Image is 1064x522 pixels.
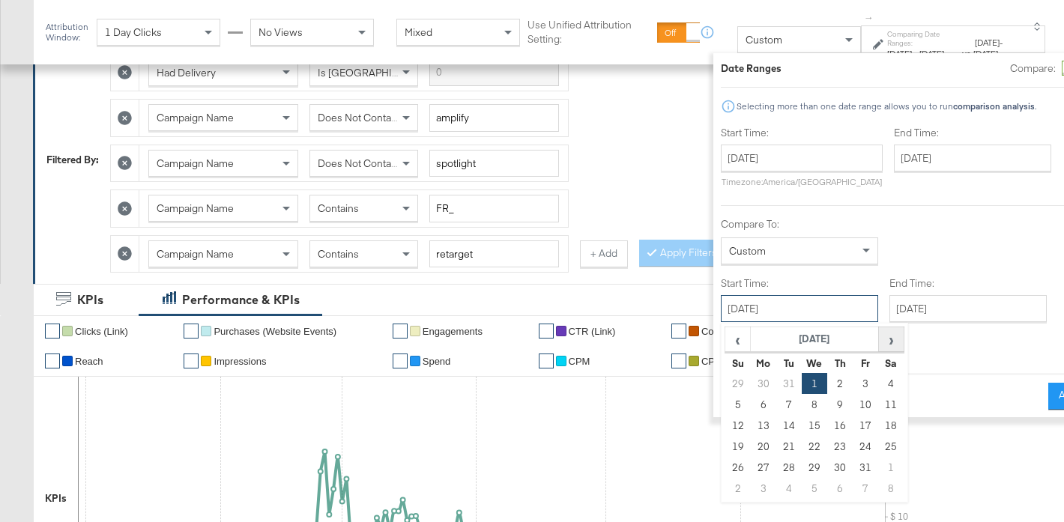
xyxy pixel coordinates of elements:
td: 25 [878,436,904,457]
span: Campaign Name [157,201,234,215]
div: Performance & KPIs [182,291,300,309]
span: Clicks (Link) [75,326,128,337]
td: 4 [878,373,904,394]
button: + Add [580,240,628,267]
a: ✔ [671,353,686,368]
div: Filtered By: [46,153,99,167]
th: Mo [751,352,776,373]
span: Campaign Name [157,247,234,261]
span: Does Not Contain [318,157,399,170]
td: 14 [776,415,802,436]
td: 17 [853,415,878,436]
td: 11 [878,394,904,415]
a: ✔ [45,353,60,368]
span: [DATE] [975,37,1000,48]
span: Purchases (Website Events) [214,326,336,337]
th: We [802,352,827,373]
td: 20 [751,436,776,457]
td: 6 [827,478,853,499]
p: Timezone: America/[GEOGRAPHIC_DATA] [721,176,883,187]
span: No Views [259,25,303,39]
td: 5 [802,478,827,499]
th: Th [827,352,853,373]
label: Compare: [1010,61,1056,76]
td: 1 [802,373,827,394]
a: ✔ [45,324,60,339]
td: 28 [776,457,802,478]
td: 3 [853,373,878,394]
td: 29 [802,457,827,478]
th: Tu [776,352,802,373]
input: Enter a search term [429,104,559,132]
span: Conversion Rate [701,326,774,337]
a: ✔ [184,324,199,339]
td: 12 [725,415,751,436]
td: 21 [776,436,802,457]
td: 23 [827,436,853,457]
label: Start Time: [721,276,878,291]
td: 16 [827,415,853,436]
td: 27 [751,457,776,478]
span: [DATE] [887,48,912,59]
span: Does Not Contain [318,111,399,124]
th: Fr [853,352,878,373]
div: Attribution Window: [45,22,89,43]
td: 26 [725,457,751,478]
span: 1 Day Clicks [105,25,162,39]
span: [DATE] [919,48,944,59]
td: 4 [776,478,802,499]
span: CPC (Link) [701,356,749,367]
span: CTR (Link) [569,326,616,337]
td: 8 [878,478,904,499]
th: [DATE] [751,327,879,352]
span: Contains [318,247,359,261]
a: ✔ [539,324,554,339]
span: Is [GEOGRAPHIC_DATA] [318,66,432,79]
td: 6 [751,394,776,415]
a: ✔ [671,324,686,339]
span: Custom [729,244,766,258]
div: - [887,48,959,60]
td: 8 [802,394,827,415]
a: ✔ [393,353,408,368]
label: End Time: [889,276,1053,291]
a: ✔ [184,353,199,368]
td: 3 [751,478,776,499]
div: - [973,37,1022,60]
td: 31 [853,457,878,478]
div: KPIs [77,291,103,309]
td: 18 [878,415,904,436]
span: Custom [746,33,782,46]
a: ✔ [539,353,554,368]
td: 29 [725,373,751,394]
th: Su [725,352,751,373]
span: ‹ [726,328,749,350]
input: Enter a search term [429,195,559,222]
span: Reach [75,356,103,367]
th: Sa [878,352,904,373]
td: 7 [776,394,802,415]
div: Date Ranges [721,61,782,76]
td: 30 [751,373,776,394]
span: Mixed [405,25,432,39]
span: Campaign Name [157,111,234,124]
span: Contains [318,201,359,215]
td: 7 [853,478,878,499]
label: Start Time: [721,126,883,140]
td: 5 [725,394,751,415]
span: Had Delivery [157,66,216,79]
input: Enter a search term [429,240,559,268]
span: Impressions [214,356,266,367]
td: 24 [853,436,878,457]
td: 9 [827,394,853,415]
label: End Time: [894,126,1057,140]
td: 19 [725,436,751,457]
td: 13 [751,415,776,436]
div: KPIs [45,491,67,506]
span: › [880,328,903,350]
strong: vs [960,48,973,59]
span: Campaign Name [157,157,234,170]
td: 31 [776,373,802,394]
input: Enter a search term [429,150,559,177]
span: Engagements [423,326,483,337]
